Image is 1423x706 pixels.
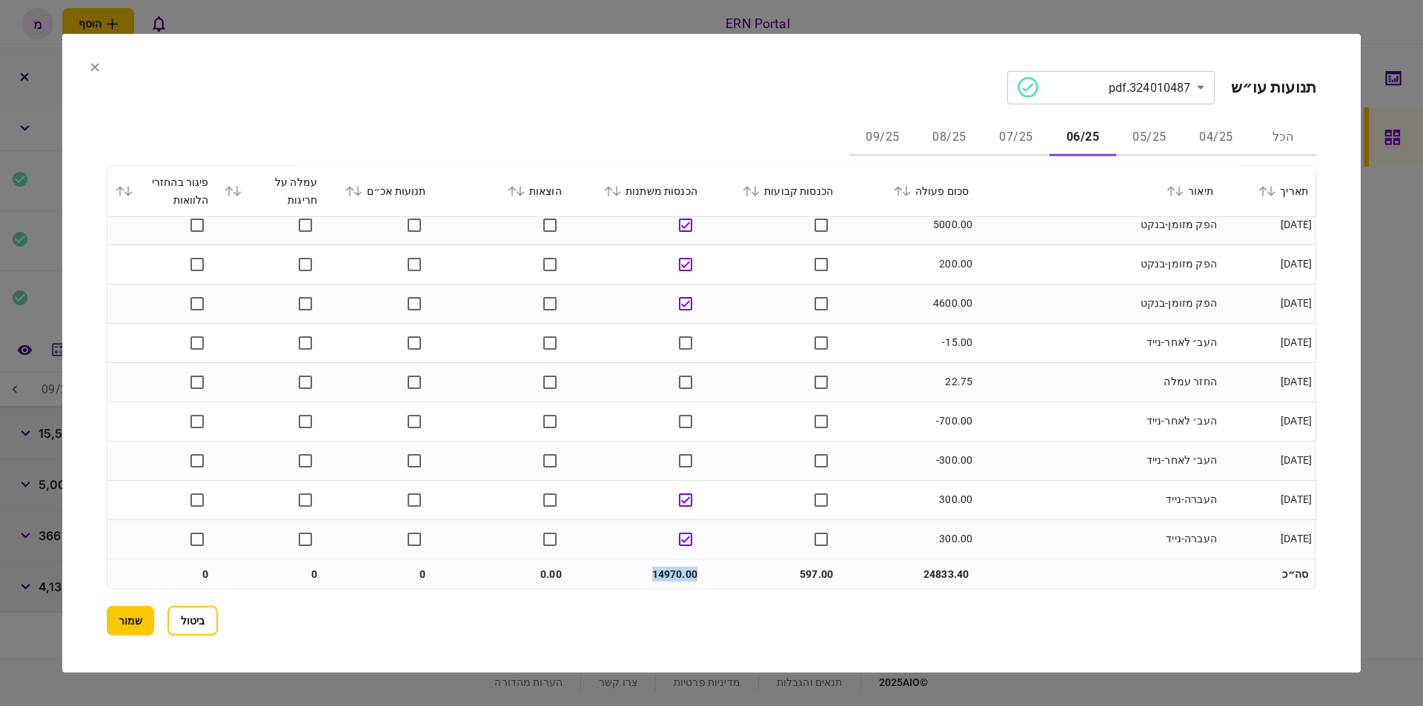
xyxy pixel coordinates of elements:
[976,362,1221,402] td: החזר עמלה
[976,441,1221,480] td: העב׳ לאחר-נייד
[976,284,1221,323] td: הפק מזומן-בנקט
[224,173,318,208] div: עמלה על חריגות
[983,120,1049,156] button: 07/25
[1231,78,1316,96] h2: תנועות עו״ש
[1221,559,1316,589] td: סה״כ
[325,559,434,589] td: 0
[1250,120,1316,156] button: הכל
[577,182,697,199] div: הכנסות משתנות
[1183,120,1250,156] button: 04/25
[569,559,705,589] td: 14970.00
[984,182,1213,199] div: תיאור
[107,606,154,636] button: שמור
[840,362,976,402] td: 22.75
[1221,402,1316,441] td: [DATE]
[976,480,1221,519] td: העברה-נייד
[332,182,426,199] div: תנועות אכ״ם
[705,559,840,589] td: 597.00
[1221,323,1316,362] td: [DATE]
[976,244,1221,284] td: הפק מזומן-בנקט
[840,244,976,284] td: 200.00
[107,559,216,589] td: 0
[1221,480,1316,519] td: [DATE]
[167,606,218,636] button: ביטול
[1049,120,1116,156] button: 06/25
[1221,441,1316,480] td: [DATE]
[916,120,983,156] button: 08/25
[216,559,325,589] td: 0
[434,559,569,589] td: 0.00
[712,182,833,199] div: הכנסות קבועות
[848,182,969,199] div: סכום פעולה
[1221,362,1316,402] td: [DATE]
[1221,244,1316,284] td: [DATE]
[840,480,976,519] td: 300.00
[976,205,1221,244] td: הפק מזומן-בנקט
[441,182,562,199] div: הוצאות
[1221,205,1316,244] td: [DATE]
[840,519,976,558] td: 300.00
[840,441,976,480] td: -300.00
[1221,519,1316,558] td: [DATE]
[1221,284,1316,323] td: [DATE]
[1228,182,1308,199] div: תאריך
[840,402,976,441] td: -700.00
[840,205,976,244] td: 5000.00
[1018,77,1191,98] div: 324010487.pdf
[840,284,976,323] td: 4600.00
[840,559,976,589] td: 24833.40
[1116,120,1183,156] button: 05/25
[976,323,1221,362] td: העב׳ לאחר-נייד
[976,519,1221,558] td: העברה-נייד
[840,323,976,362] td: -15.00
[976,402,1221,441] td: העב׳ לאחר-נייד
[849,120,916,156] button: 09/25
[115,173,209,208] div: פיגור בהחזרי הלוואות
